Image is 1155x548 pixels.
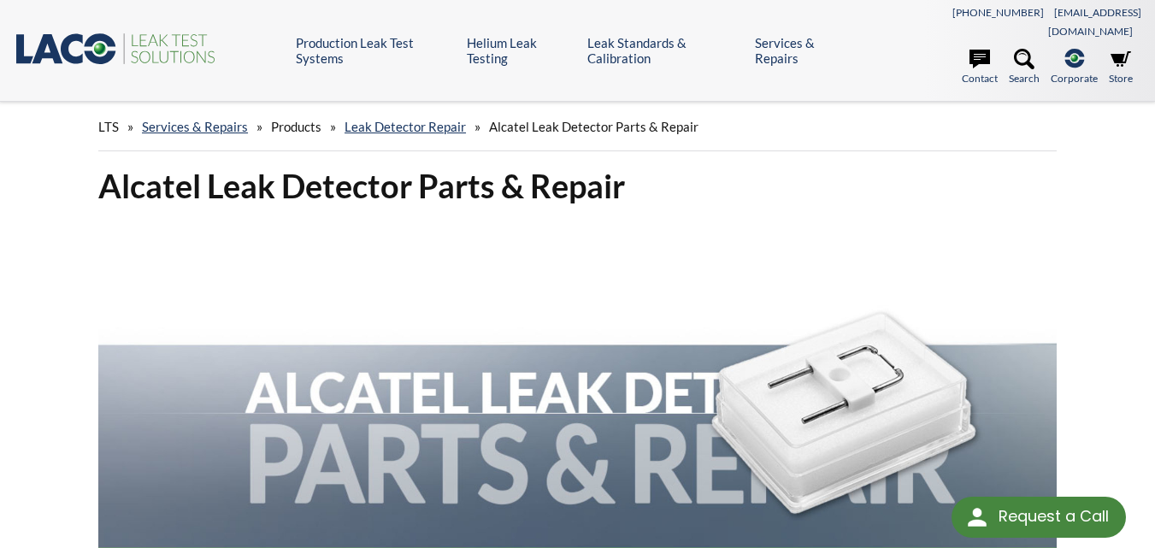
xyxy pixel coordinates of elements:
[467,35,574,66] a: Helium Leak Testing
[1109,49,1133,86] a: Store
[963,504,991,531] img: round button
[98,103,1057,151] div: » » » »
[142,119,248,134] a: Services & Repairs
[962,49,998,86] a: Contact
[755,35,855,66] a: Services & Repairs
[952,497,1126,538] div: Request a Call
[952,6,1044,19] a: [PHONE_NUMBER]
[98,165,1057,207] h1: Alcatel Leak Detector Parts & Repair
[1009,49,1040,86] a: Search
[489,119,698,134] span: Alcatel Leak Detector Parts & Repair
[999,497,1109,536] div: Request a Call
[98,119,119,134] span: LTS
[1048,6,1141,38] a: [EMAIL_ADDRESS][DOMAIN_NAME]
[1051,70,1098,86] span: Corporate
[587,35,743,66] a: Leak Standards & Calibration
[296,35,455,66] a: Production Leak Test Systems
[271,119,321,134] span: Products
[345,119,466,134] a: Leak Detector Repair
